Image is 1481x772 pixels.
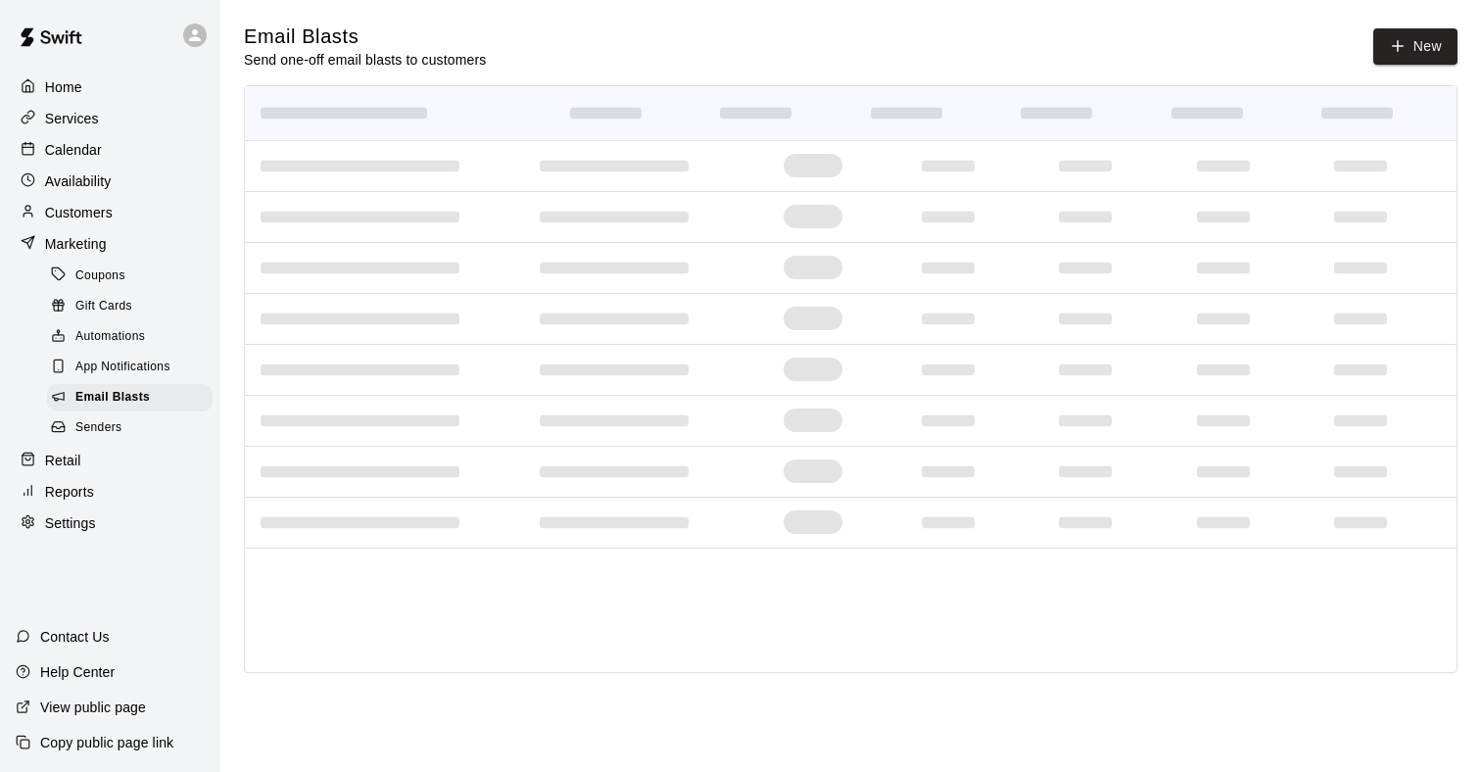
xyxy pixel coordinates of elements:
[16,104,205,133] a: Services
[47,384,213,411] div: Email Blasts
[45,234,107,254] p: Marketing
[16,446,205,475] a: Retail
[45,140,102,160] p: Calendar
[75,327,145,347] span: Automations
[45,171,112,191] p: Availability
[45,77,82,97] p: Home
[40,733,173,752] p: Copy public page link
[75,297,132,316] span: Gift Cards
[47,413,220,444] a: Senders
[45,482,94,502] p: Reports
[45,203,113,222] p: Customers
[75,418,122,438] span: Senders
[47,263,213,290] div: Coupons
[45,109,99,128] p: Services
[16,477,205,507] a: Reports
[75,266,125,286] span: Coupons
[47,354,213,381] div: App Notifications
[40,698,146,717] p: View public page
[16,167,205,196] a: Availability
[45,451,81,470] p: Retail
[16,135,205,165] a: Calendar
[47,383,220,413] a: Email Blasts
[45,513,96,533] p: Settings
[47,261,220,291] a: Coupons
[47,322,220,353] a: Automations
[75,358,170,377] span: App Notifications
[16,198,205,227] a: Customers
[47,293,213,320] div: Gift Cards
[16,229,205,259] a: Marketing
[16,72,205,102] a: Home
[47,323,213,351] div: Automations
[47,291,220,321] a: Gift Cards
[40,662,115,682] p: Help Center
[244,24,486,50] h5: Email Blasts
[75,388,150,408] span: Email Blasts
[244,50,486,70] p: Send one-off email blasts to customers
[1373,28,1457,65] a: New
[47,414,213,442] div: Senders
[40,627,110,647] p: Contact Us
[47,353,220,383] a: App Notifications
[16,508,205,538] a: Settings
